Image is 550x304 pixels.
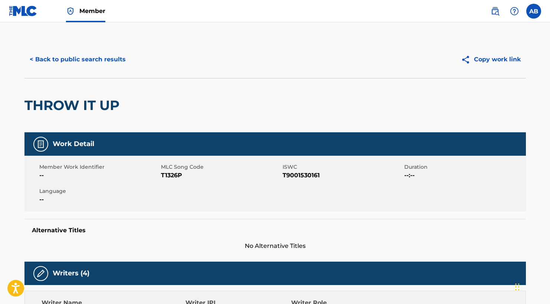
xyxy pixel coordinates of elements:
[529,194,550,255] iframe: Resource Center
[24,97,123,114] h2: THROW IT UP
[526,4,541,19] div: User Menu
[53,269,89,278] h5: Writers (4)
[513,268,550,304] iframe: Chat Widget
[283,163,402,171] span: ISWC
[39,195,159,204] span: --
[66,7,75,16] img: Top Rightsholder
[161,171,281,180] span: T1326P
[404,171,524,180] span: --:--
[461,55,474,64] img: Copy work link
[488,4,503,19] a: Public Search
[53,140,94,148] h5: Work Detail
[9,6,37,16] img: MLC Logo
[39,187,159,195] span: Language
[24,242,526,250] span: No Alternative Titles
[510,7,519,16] img: help
[161,163,281,171] span: MLC Song Code
[24,50,131,69] button: < Back to public search results
[515,276,520,298] div: Drag
[507,4,522,19] div: Help
[456,50,526,69] button: Copy work link
[404,163,524,171] span: Duration
[491,7,500,16] img: search
[39,171,159,180] span: --
[36,140,45,149] img: Work Detail
[79,7,105,15] span: Member
[36,269,45,278] img: Writers
[283,171,402,180] span: T9001530161
[39,163,159,171] span: Member Work Identifier
[32,227,518,234] h5: Alternative Titles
